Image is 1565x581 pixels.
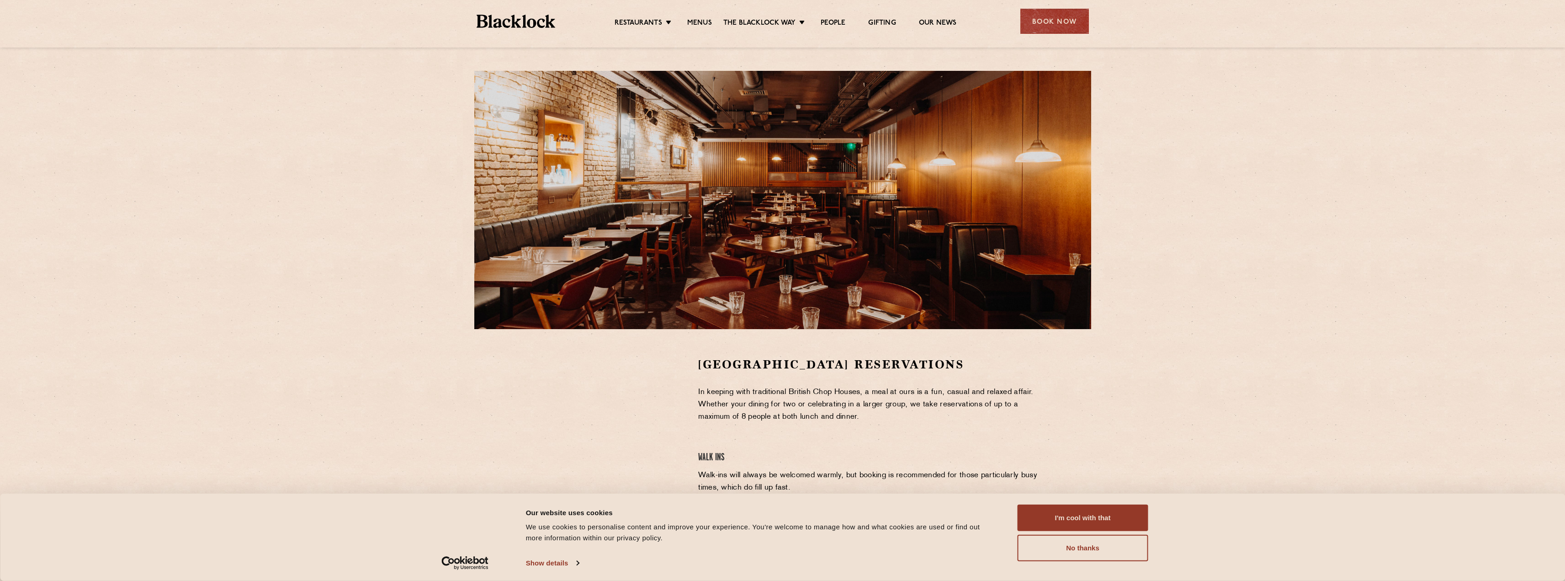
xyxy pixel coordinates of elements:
div: Our website uses cookies [526,507,997,518]
a: Restaurants [615,19,662,29]
h4: Walk Ins [698,452,1049,464]
div: We use cookies to personalise content and improve your experience. You're welcome to manage how a... [526,522,997,544]
a: Menus [687,19,712,29]
a: People [821,19,845,29]
button: I'm cool with that [1018,505,1148,531]
a: Show details [526,556,579,570]
a: Usercentrics Cookiebot - opens in a new window [425,556,505,570]
img: BL_Textured_Logo-footer-cropped.svg [477,15,556,28]
a: Our News [919,19,957,29]
a: Gifting [868,19,896,29]
div: Book Now [1020,9,1089,34]
h2: [GEOGRAPHIC_DATA] Reservations [698,357,1049,373]
button: No thanks [1018,535,1148,561]
p: Walk-ins will always be welcomed warmly, but booking is recommended for those particularly busy t... [698,469,1049,494]
a: The Blacklock Way [723,19,796,29]
p: In keeping with traditional British Chop Houses, a meal at ours is a fun, casual and relaxed affa... [698,386,1049,423]
iframe: OpenTable make booking widget [549,357,652,494]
